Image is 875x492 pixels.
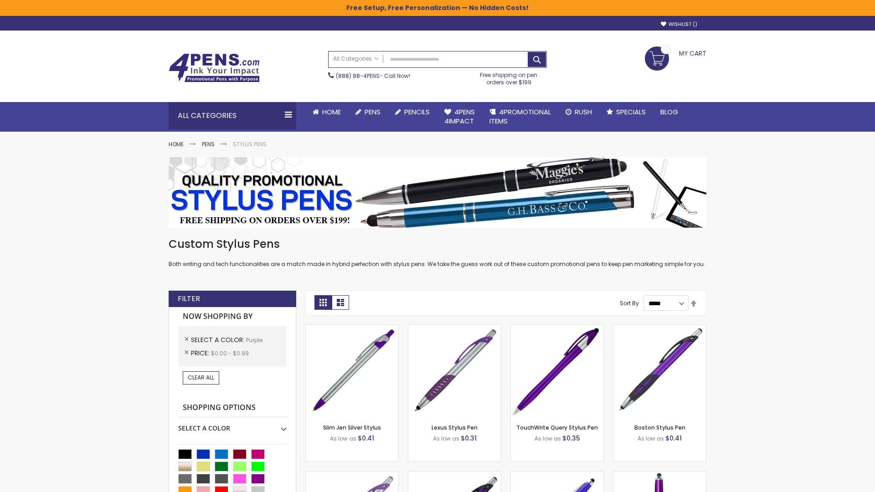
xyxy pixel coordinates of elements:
[388,102,437,122] a: Pencils
[634,424,685,431] a: Boston Stylus Pen
[620,299,639,307] label: Sort By
[233,140,267,148] strong: Stylus Pens
[169,140,184,148] a: Home
[211,349,249,357] span: $0.00 - $0.99
[306,324,398,332] a: Slim Jen Silver Stylus-Purple
[169,53,260,82] img: 4Pens Custom Pens and Promotional Products
[178,294,200,304] strong: Filter
[408,471,501,479] a: Lexus Metallic Stylus Pen-Purple
[191,348,211,358] span: Price
[169,237,706,268] div: Both writing and tech functionalities are a match made in hybrid perfection with stylus pens. We ...
[314,295,332,310] strong: Grid
[202,140,215,148] a: Pens
[613,471,706,479] a: TouchWrite Command Stylus Pen-Purple
[653,102,685,122] a: Blog
[329,51,383,67] a: All Categories
[665,434,682,443] span: $0.41
[660,107,678,117] span: Blog
[178,307,287,326] strong: Now Shopping by
[183,371,219,384] a: Clear All
[575,107,592,117] span: Rush
[178,417,287,433] div: Select A Color
[482,102,558,132] a: 4PROMOTIONALITEMS
[638,435,664,442] span: As low as
[408,325,501,417] img: Lexus Stylus Pen-Purple
[336,72,410,80] span: - Call Now!
[562,434,580,443] span: $0.35
[489,107,551,126] span: 4PROMOTIONAL ITEMS
[511,471,603,479] a: Sierra Stylus Twist Pen-Purple
[437,102,482,132] a: 4Pens4impact
[169,237,706,251] h1: Custom Stylus Pens
[358,434,374,443] span: $0.41
[408,324,501,332] a: Lexus Stylus Pen-Purple
[323,424,381,431] a: Slim Jen Silver Stylus
[599,102,653,122] a: Specials
[432,424,478,431] a: Lexus Stylus Pen
[461,434,477,443] span: $0.31
[616,107,646,117] span: Specials
[169,102,296,129] div: All Categories
[471,68,547,86] div: Free shipping on pen orders over $199
[178,398,287,418] strong: Shopping Options
[330,435,356,442] span: As low as
[661,21,697,28] a: Wishlist
[333,55,379,62] span: All Categories
[169,157,706,228] img: Stylus Pens
[516,424,598,431] a: TouchWrite Query Stylus Pen
[511,325,603,417] img: TouchWrite Query Stylus Pen-Purple
[305,102,348,122] a: Home
[188,374,214,381] span: Clear All
[433,435,459,442] span: As low as
[306,325,398,417] img: Slim Jen Silver Stylus-Purple
[191,335,246,344] span: Select A Color
[613,324,706,332] a: Boston Stylus Pen-Purple
[348,102,388,122] a: Pens
[404,107,430,117] span: Pencils
[511,324,603,332] a: TouchWrite Query Stylus Pen-Purple
[535,435,561,442] span: As low as
[322,107,341,117] span: Home
[558,102,599,122] a: Rush
[336,72,380,80] a: (888) 88-4PENS
[246,336,262,344] span: Purple
[444,107,475,126] span: 4Pens 4impact
[613,325,706,417] img: Boston Stylus Pen-Purple
[365,107,381,117] span: Pens
[306,471,398,479] a: Boston Silver Stylus Pen-Purple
